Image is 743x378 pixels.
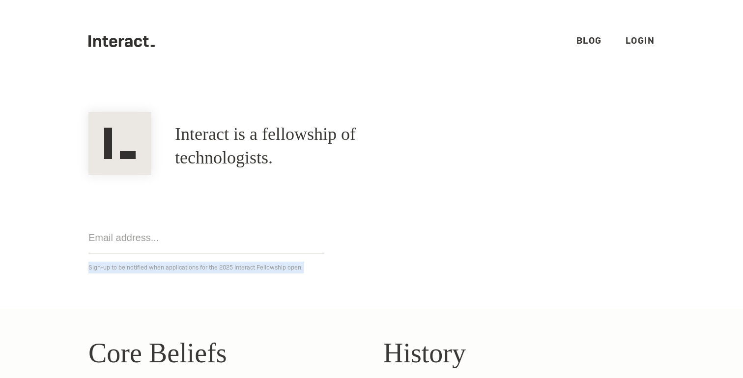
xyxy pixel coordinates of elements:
h2: Core Beliefs [88,332,360,374]
img: Interact Logo [88,112,151,175]
input: Email address... [88,222,324,254]
h2: History [383,332,655,374]
p: Sign-up to be notified when applications for the 2025 Interact Fellowship open. [88,262,655,273]
a: Login [626,35,655,46]
a: Blog [576,35,602,46]
h1: Interact is a fellowship of technologists. [175,123,440,170]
